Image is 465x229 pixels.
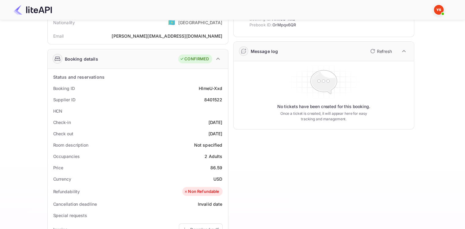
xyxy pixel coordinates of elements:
[209,119,223,126] div: [DATE]
[213,176,222,182] div: USD
[53,188,80,195] div: Refundability
[209,130,223,137] div: [DATE]
[53,96,76,103] div: Supplier ID
[275,111,372,122] p: Once a ticket is created, it will appear here for easy tracking and management.
[53,74,105,80] div: Status and reservations
[210,164,223,171] div: 86.59
[249,22,272,28] span: Prebook ID:
[112,33,222,39] div: [PERSON_NAME][EMAIL_ADDRESS][DOMAIN_NAME]
[198,201,223,207] div: Invalid date
[53,176,71,182] div: Currency
[377,48,392,54] p: Refresh
[277,103,370,110] p: No tickets have been created for this booking.
[199,85,222,92] div: HImeU-Xxd
[53,19,75,26] div: Nationality
[53,119,71,126] div: Check-in
[178,19,223,26] div: [GEOGRAPHIC_DATA]
[53,33,64,39] div: Email
[194,142,223,148] div: Not specified
[53,85,75,92] div: Booking ID
[53,142,88,148] div: Room description
[205,153,222,160] div: 2 Adults
[13,5,52,15] img: LiteAPI Logo
[53,130,73,137] div: Check out
[53,164,64,171] div: Price
[180,56,209,62] div: CONFIRMED
[367,46,394,56] button: Refresh
[65,56,98,62] div: Booking details
[53,201,97,207] div: Cancellation deadline
[184,189,219,195] div: Non Refundable
[251,48,278,54] div: Message log
[53,108,63,114] div: HCN
[434,5,444,15] img: Yandex Support
[53,153,80,160] div: Occupancies
[204,96,222,103] div: 8401522
[53,212,87,219] div: Special requests
[168,17,175,28] span: United States
[272,22,296,28] span: OrMpqx6QR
